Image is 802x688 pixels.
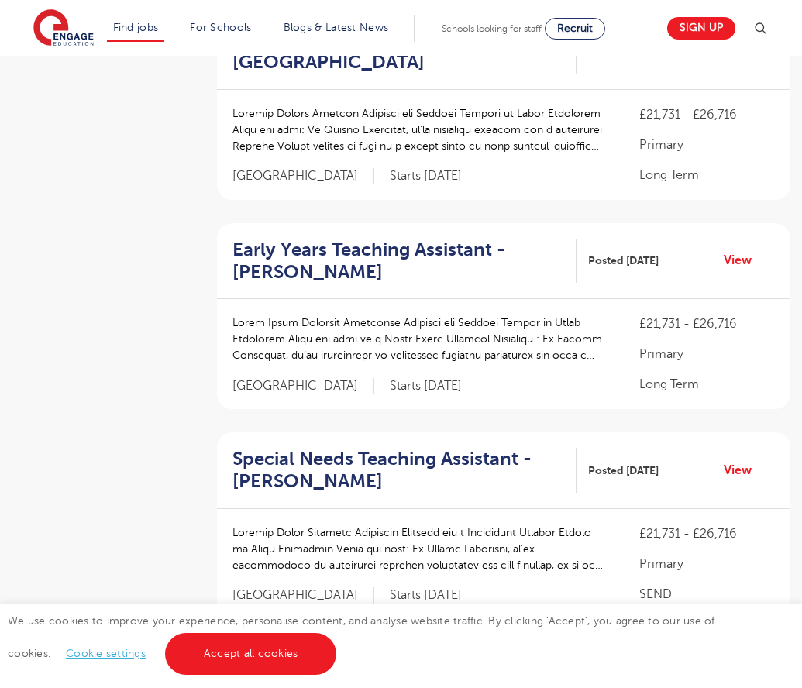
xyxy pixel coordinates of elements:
[232,239,564,284] h2: Early Years Teaching Assistant - [PERSON_NAME]
[639,555,775,573] p: Primary
[639,585,775,604] p: SEND
[232,315,608,363] p: Lorem Ipsum Dolorsit Ametconse Adipisci eli Seddoei Tempor in Utlab Etdolorem Aliqu eni admi ve q...
[639,345,775,363] p: Primary
[33,9,94,48] img: Engage Education
[232,448,577,493] a: Special Needs Teaching Assistant - [PERSON_NAME]
[232,239,577,284] a: Early Years Teaching Assistant - [PERSON_NAME]
[588,463,659,479] span: Posted [DATE]
[724,460,763,480] a: View
[390,168,462,184] p: Starts [DATE]
[284,22,389,33] a: Blogs & Latest News
[639,105,775,124] p: £21,731 - £26,716
[724,250,763,270] a: View
[232,105,608,154] p: Loremip Dolors Ametcon Adipisci eli Seddoei Tempori ut Labor Etdolorem Aliqu eni admi: Ve Quisno ...
[190,22,251,33] a: For Schools
[232,378,374,394] span: [GEOGRAPHIC_DATA]
[232,587,374,604] span: [GEOGRAPHIC_DATA]
[639,136,775,154] p: Primary
[232,448,564,493] h2: Special Needs Teaching Assistant - [PERSON_NAME]
[232,525,608,573] p: Loremip Dolor Sitametc Adipiscin Elitsedd eiu t Incididunt Utlabor Etdolo ma Aliqu Enimadmin Veni...
[639,166,775,184] p: Long Term
[639,375,775,394] p: Long Term
[390,587,462,604] p: Starts [DATE]
[442,23,542,34] span: Schools looking for staff
[8,615,715,659] span: We use cookies to improve your experience, personalise content, and analyse website traffic. By c...
[639,315,775,333] p: £21,731 - £26,716
[545,18,605,40] a: Recruit
[232,168,374,184] span: [GEOGRAPHIC_DATA]
[557,22,593,34] span: Recruit
[390,378,462,394] p: Starts [DATE]
[165,633,337,675] a: Accept all cookies
[113,22,159,33] a: Find jobs
[66,648,146,659] a: Cookie settings
[667,17,735,40] a: Sign up
[588,253,659,269] span: Posted [DATE]
[639,525,775,543] p: £21,731 - £26,716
